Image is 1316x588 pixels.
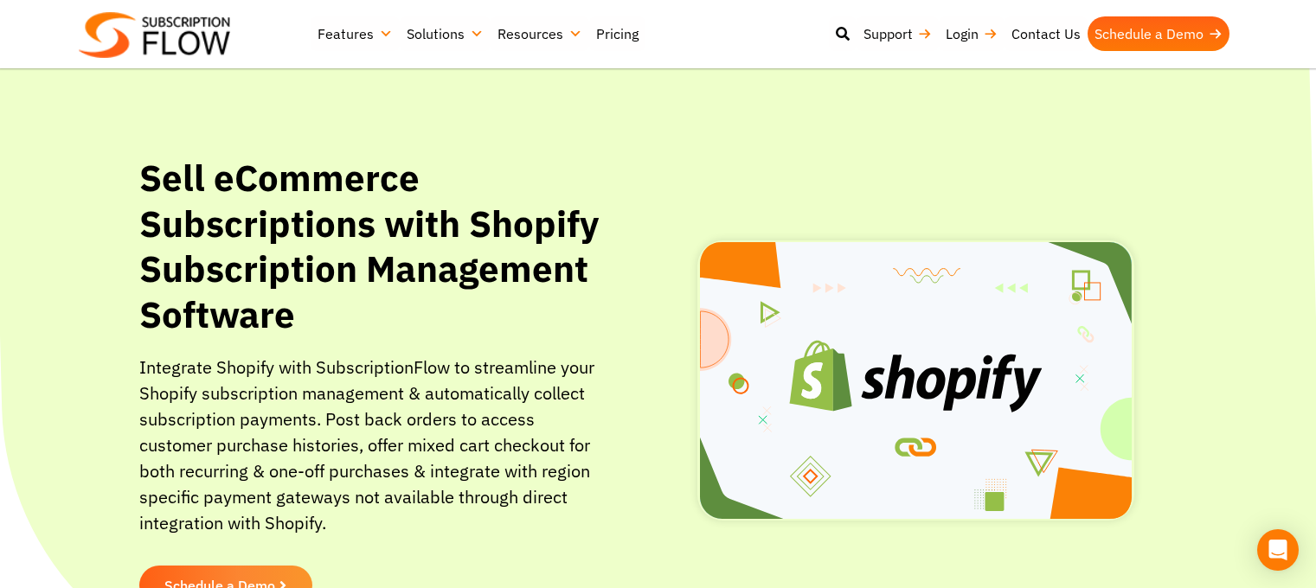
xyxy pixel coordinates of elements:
a: Features [311,16,400,51]
div: Open Intercom Messenger [1257,529,1299,571]
p: Integrate Shopify with SubscriptionFlow to streamline your Shopify subscription management & auto... [139,355,611,553]
img: Subscriptionflow [79,12,230,58]
img: Subscriptionflow-and-shopfiy [697,240,1134,521]
a: Solutions [400,16,491,51]
a: Pricing [589,16,645,51]
a: Resources [491,16,589,51]
a: Schedule a Demo [1088,16,1229,51]
a: Contact Us [1005,16,1088,51]
a: Login [939,16,1005,51]
h1: Sell eCommerce Subscriptions with Shopify Subscription Management Software [139,156,611,337]
a: Support [857,16,939,51]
